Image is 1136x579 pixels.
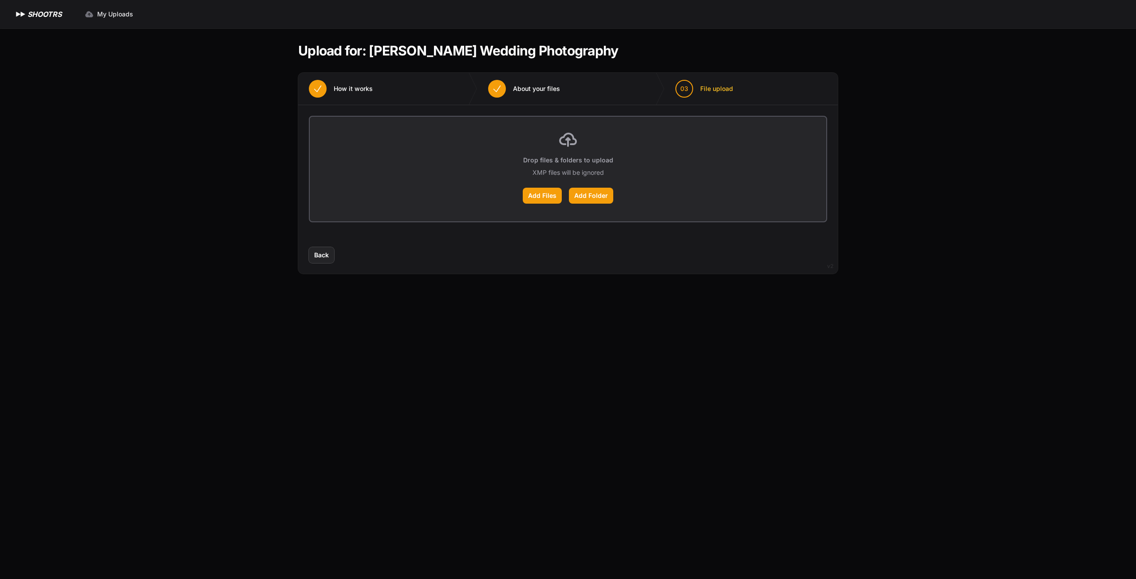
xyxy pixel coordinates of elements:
[298,43,618,59] h1: Upload for: [PERSON_NAME] Wedding Photography
[334,84,373,93] span: How it works
[309,247,334,263] button: Back
[532,168,604,177] p: XMP files will be ignored
[79,6,138,22] a: My Uploads
[513,84,560,93] span: About your files
[477,73,571,105] button: About your files
[14,9,28,20] img: SHOOTRS
[523,188,562,204] label: Add Files
[298,73,383,105] button: How it works
[14,9,62,20] a: SHOOTRS SHOOTRS
[314,251,329,260] span: Back
[700,84,733,93] span: File upload
[827,261,833,272] div: v2
[665,73,744,105] button: 03 File upload
[569,188,613,204] label: Add Folder
[523,156,613,165] p: Drop files & folders to upload
[28,9,62,20] h1: SHOOTRS
[680,84,688,93] span: 03
[97,10,133,19] span: My Uploads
